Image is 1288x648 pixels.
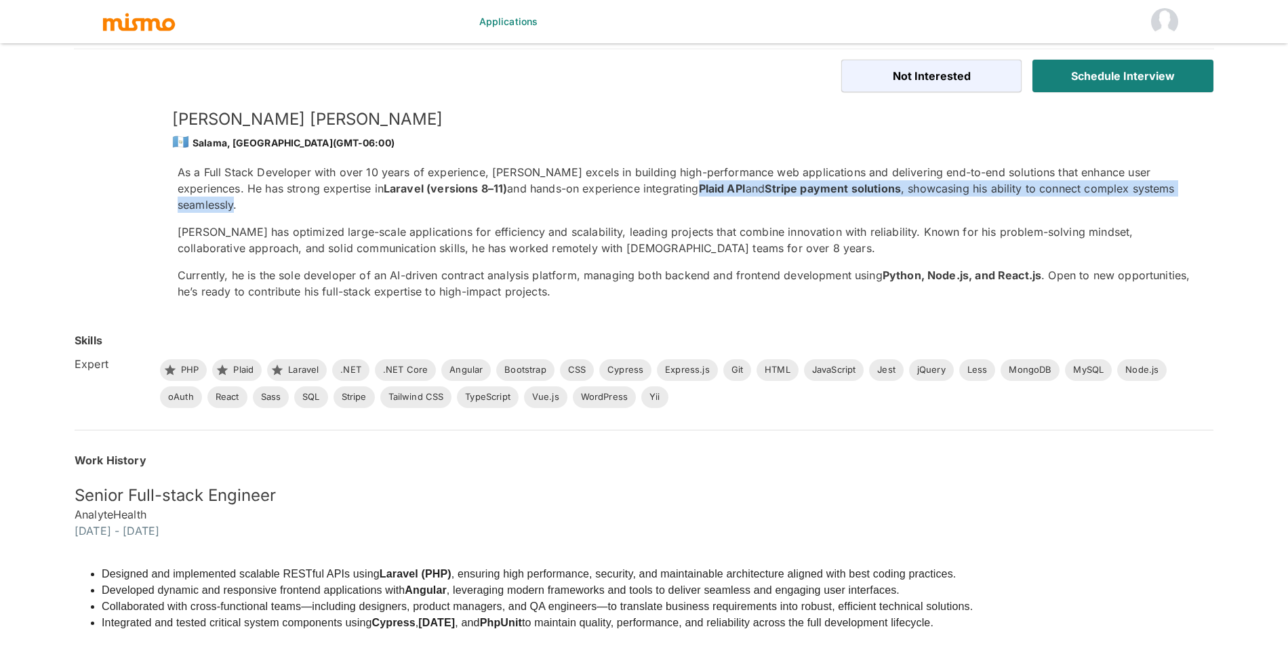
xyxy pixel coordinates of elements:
strong: Stripe payment solutions [765,182,901,195]
span: Node.js [1117,363,1167,377]
span: TypeScript [457,390,519,404]
span: .NET [332,363,369,377]
span: CSS [560,363,594,377]
li: Developed dynamic and responsive frontend applications with , leveraging modern frameworks and to... [102,582,973,599]
span: Express.js [657,363,718,377]
button: Not Interested [841,60,1022,92]
span: Plaid [225,363,262,377]
li: Integrated and tested critical system components using , , and to maintain quality, performance, ... [102,615,973,631]
p: As a Full Stack Developer with over 10 years of experience, [PERSON_NAME] excels in building high... [178,164,1192,213]
span: 🇬🇹 [172,134,189,150]
span: Sass [253,390,289,404]
span: Jest [869,363,904,377]
span: PHP [173,363,207,377]
span: Tailwind CSS [380,390,452,404]
span: WordPress [573,390,636,404]
strong: Angular [405,584,447,596]
p: [PERSON_NAME] has optimized large-scale applications for efficiency and scalability, leading proj... [178,224,1192,256]
img: logo [102,12,176,32]
h5: [PERSON_NAME] [PERSON_NAME] [172,108,1192,130]
span: React [207,390,247,404]
strong: Laravel (versions 8–11) [384,182,507,195]
span: Git [723,363,751,377]
span: Stripe [334,390,375,404]
span: SQL [294,390,327,404]
li: Designed and implemented scalable RESTful APIs using , ensuring high performance, security, and m... [102,566,973,582]
span: .NET Core [375,363,436,377]
strong: Cypress [372,617,416,628]
span: Laravel [280,363,327,377]
h5: Senior Full-stack Engineer [75,485,1213,506]
span: Bootstrap [496,363,554,377]
span: Vue.js [524,390,567,404]
strong: PhpUnit [480,617,522,628]
h6: Expert [75,356,149,372]
img: iza9rk3a8q1ydzchl72anv1bn2qs [75,108,156,190]
h6: AnalyteHealth [75,506,1213,523]
strong: Plaid API [699,182,746,195]
span: MySQL [1065,363,1112,377]
span: oAuth [160,390,202,404]
h6: [DATE] - [DATE] [75,523,1213,539]
span: jQuery [909,363,954,377]
img: Jinal Jhaveri [1151,8,1178,35]
strong: Python, Node.js, and React.js [883,268,1041,282]
div: Salama, [GEOGRAPHIC_DATA] (GMT-06:00) [172,130,1192,153]
span: MongoDB [1001,363,1060,377]
span: Yii [641,390,668,404]
span: Cypress [599,363,651,377]
button: Schedule Interview [1032,60,1213,92]
strong: [DATE] [418,617,455,628]
li: Collaborated with cross-functional teams—including designers, product managers, and QA engineers—... [102,599,973,615]
span: HTML [757,363,799,377]
p: Currently, he is the sole developer of an AI-driven contract analysis platform, managing both bac... [178,267,1192,300]
strong: Laravel (PHP) [380,568,451,580]
span: JavaScript [804,363,864,377]
span: Angular [441,363,491,377]
span: Less [959,363,996,377]
h6: Work History [75,452,1213,468]
h6: Skills [75,332,102,348]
